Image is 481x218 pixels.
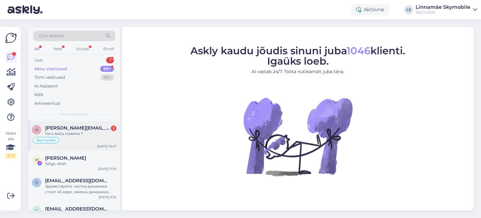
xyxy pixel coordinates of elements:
div: Kõik [34,92,44,98]
div: [DATE] 9:32 [99,195,116,199]
div: Uus [34,57,42,63]
div: Email [102,45,115,53]
span: Skymobile [36,138,56,142]
div: Minu vestlused [34,66,67,72]
span: M [35,157,39,162]
div: Selge, aitäh [45,161,116,167]
a: Linnamäe SkymobileSkymobile [416,5,477,15]
div: 2 / 3 [5,153,16,159]
div: 2 [111,125,116,131]
div: Skymobile [416,10,470,15]
span: 1046 [347,45,370,57]
span: Martin Paas [45,155,86,161]
span: o [35,208,38,213]
span: Otsi kliente [39,33,64,39]
span: Minu vestlused [60,111,88,117]
div: 99+ [101,74,114,81]
div: Aktiivne [351,4,389,15]
span: d [35,180,38,185]
p: AI vastab 24/7. Tööta nutikamalt juba täna. [190,68,405,75]
img: Askly Logo [5,32,17,44]
div: Чи є якісь новини ? [45,131,116,136]
span: artur.rieznik@gmail.com [45,125,110,131]
div: Arhiveeritud [34,100,60,107]
div: [DATE] 19:47 [97,144,116,149]
div: All [33,45,40,53]
div: Socials [75,45,90,53]
div: Vaata siia [5,130,16,159]
div: Web [52,45,63,53]
span: dianatorgasova8@gmail.com [45,178,110,183]
span: olgaan72@mail.ru [45,206,110,212]
div: AI Assistent [34,83,58,89]
span: a [35,127,38,132]
div: Здравствуйте. чистка динамика стоит 45 евро, замена динамика стоит 85 евро. Чистка занимает пару ... [45,183,116,195]
span: Askly kaudu jõudis sinuni juba klienti. Igaüks loeb. [190,45,405,67]
div: Linnamäe Skymobile [416,5,470,10]
img: No Chat active [241,80,354,193]
div: [DATE] 11:35 [98,167,116,171]
div: Tiimi vestlused [34,74,65,81]
div: 99+ [100,66,114,72]
div: 1 [106,57,114,63]
div: LS [404,5,413,14]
